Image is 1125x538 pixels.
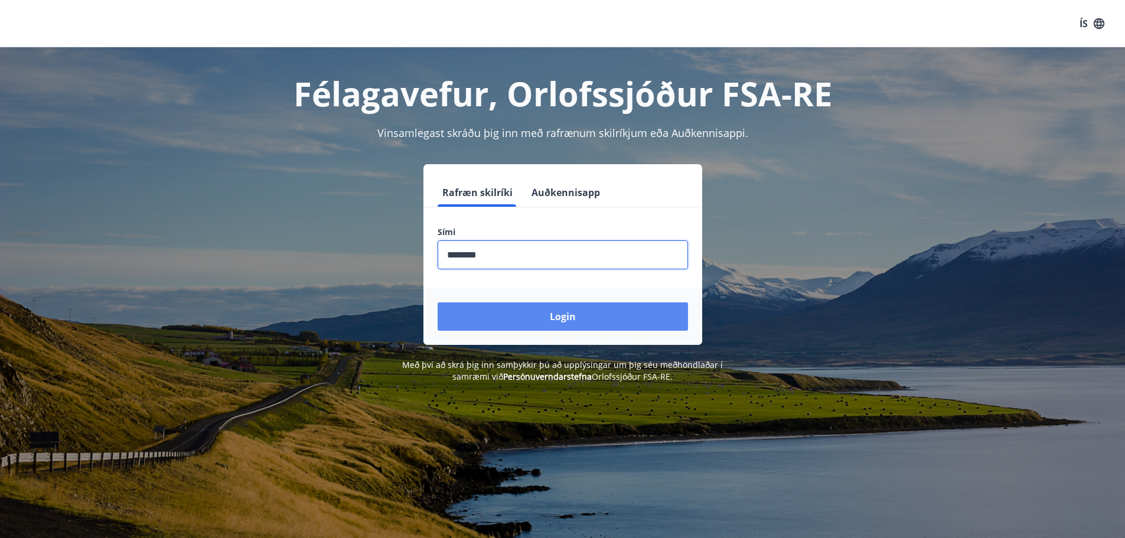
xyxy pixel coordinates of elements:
[527,178,605,207] button: Auðkennisapp
[377,126,748,140] span: Vinsamlegast skráðu þig inn með rafrænum skilríkjum eða Auðkennisappi.
[438,178,517,207] button: Rafræn skilríki
[1073,13,1111,34] button: ÍS
[438,226,688,238] label: Sími
[503,371,592,382] a: Persónuverndarstefna
[438,302,688,331] button: Login
[152,71,974,116] h1: Félagavefur, Orlofssjóður FSA-RE
[402,359,723,382] span: Með því að skrá þig inn samþykkir þú að upplýsingar um þig séu meðhöndlaðar í samræmi við Orlofss...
